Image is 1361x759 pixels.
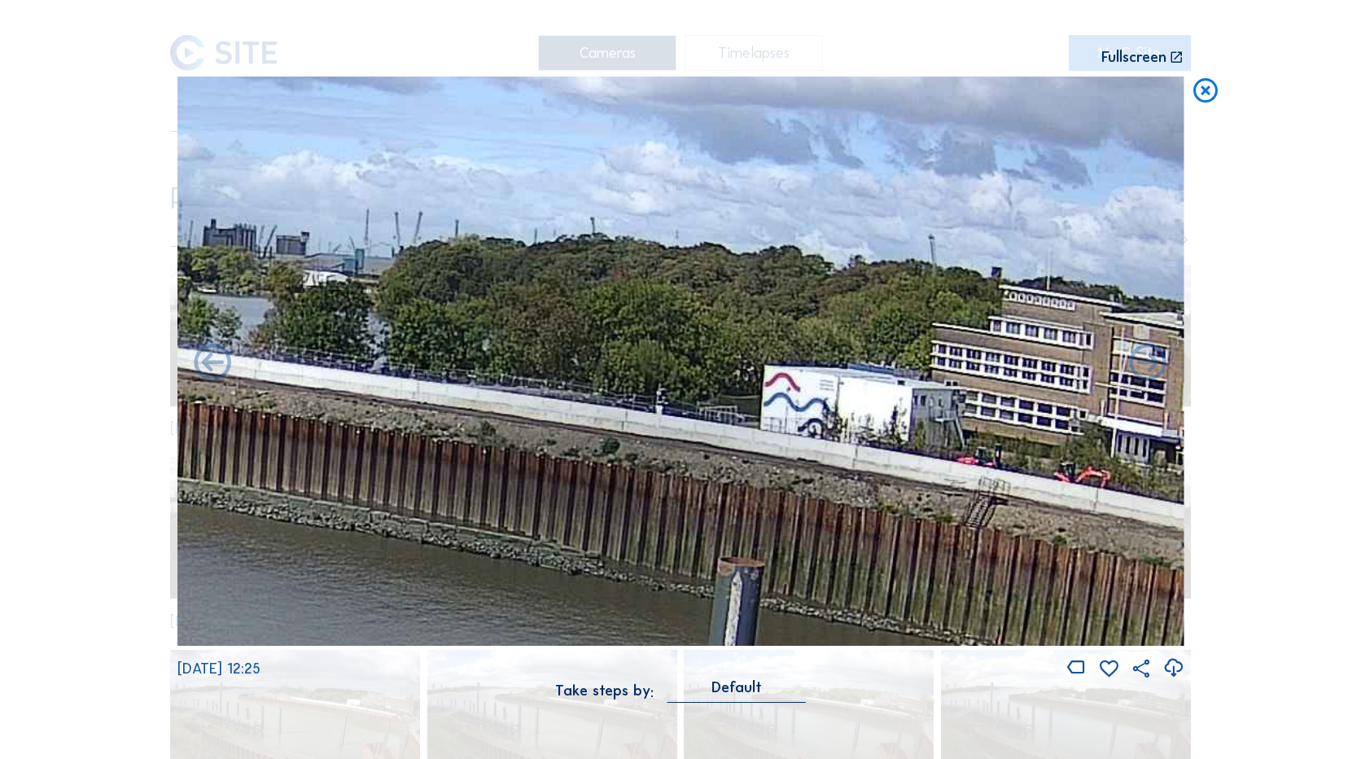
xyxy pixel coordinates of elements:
[711,680,762,695] div: Default
[190,342,235,387] i: Forward
[177,660,260,678] span: [DATE] 12:25
[667,680,807,702] div: Default
[1126,342,1171,387] i: Back
[177,77,1184,646] img: Image
[555,683,654,698] div: Take steps by:
[1101,50,1166,65] div: Fullscreen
